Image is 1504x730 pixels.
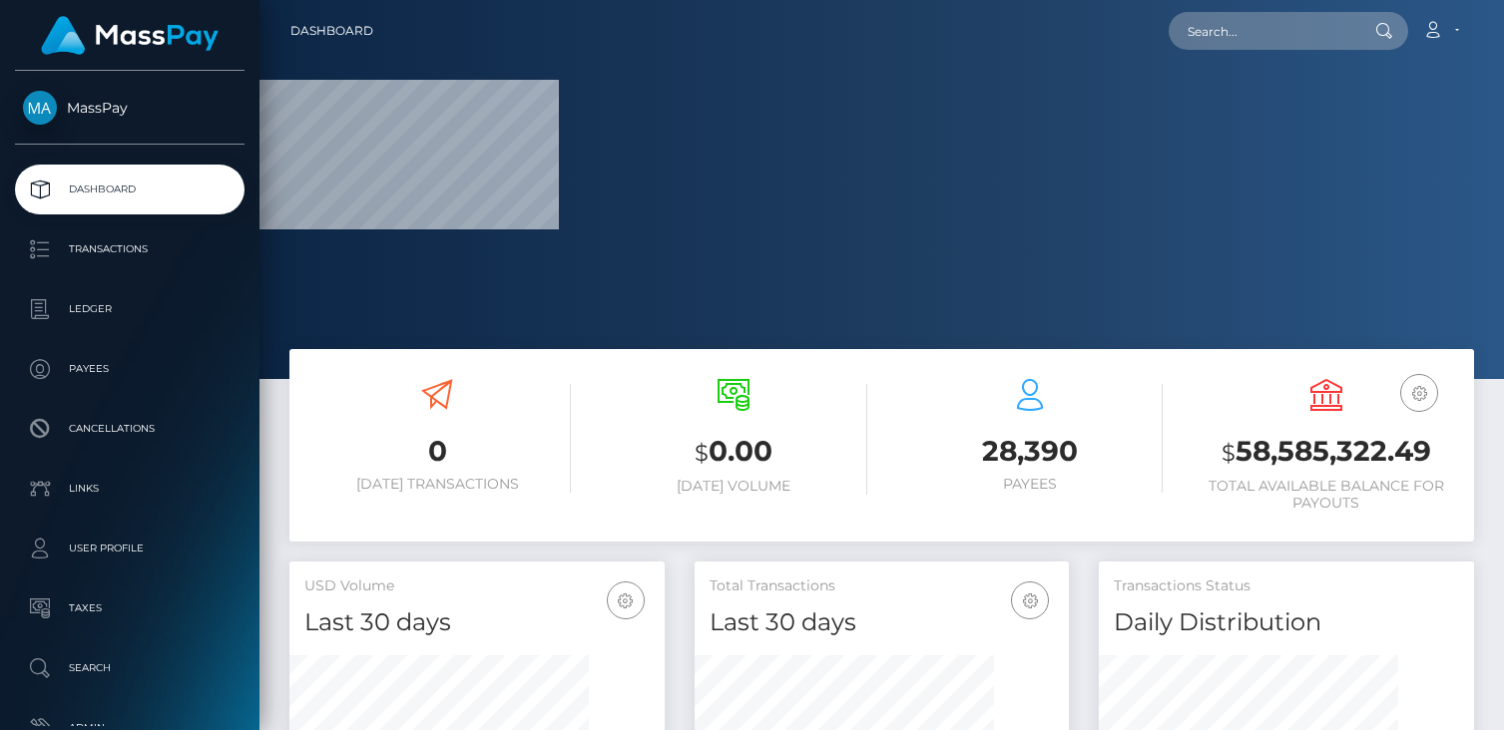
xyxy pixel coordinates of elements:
[15,404,245,454] a: Cancellations
[23,354,237,384] p: Payees
[23,175,237,204] p: Dashboard
[23,294,237,324] p: Ledger
[695,439,709,467] small: $
[15,224,245,274] a: Transactions
[15,643,245,693] a: Search
[1114,605,1459,640] h4: Daily Distribution
[23,234,237,264] p: Transactions
[15,344,245,394] a: Payees
[897,432,1164,471] h3: 28,390
[23,653,237,683] p: Search
[304,432,571,471] h3: 0
[710,576,1055,596] h5: Total Transactions
[23,474,237,504] p: Links
[897,476,1164,493] h6: Payees
[15,583,245,633] a: Taxes
[15,99,245,117] span: MassPay
[15,165,245,214] a: Dashboard
[601,478,867,495] h6: [DATE] Volume
[23,91,57,125] img: MassPay
[15,284,245,334] a: Ledger
[23,534,237,563] p: User Profile
[1193,478,1459,512] h6: Total Available Balance for Payouts
[23,414,237,444] p: Cancellations
[1169,12,1356,50] input: Search...
[601,432,867,473] h3: 0.00
[290,10,373,52] a: Dashboard
[23,593,237,623] p: Taxes
[1222,439,1236,467] small: $
[15,524,245,573] a: User Profile
[304,605,650,640] h4: Last 30 days
[1193,432,1459,473] h3: 58,585,322.49
[710,605,1055,640] h4: Last 30 days
[15,464,245,514] a: Links
[1114,576,1459,596] h5: Transactions Status
[41,16,219,55] img: MassPay Logo
[304,576,650,596] h5: USD Volume
[304,476,571,493] h6: [DATE] Transactions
